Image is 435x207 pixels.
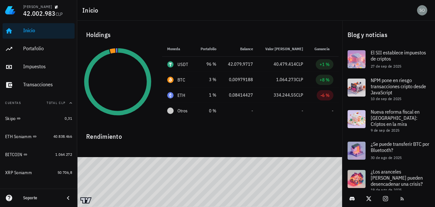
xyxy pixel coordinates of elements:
[177,92,185,99] div: ETH
[3,41,75,57] a: Portafolio
[177,108,187,114] span: Otros
[23,45,72,52] div: Portafolio
[342,105,435,136] a: Nueva reforma fiscal en [GEOGRAPHIC_DATA]: Criptos en la mira 9 de sep de 2025
[296,77,303,82] span: CLP
[274,92,296,98] span: 334.244,55
[227,61,253,68] div: 42.079,9717
[342,24,435,45] div: Blog y noticias
[23,4,52,9] div: [PERSON_NAME]
[177,61,188,68] div: USDT
[3,77,75,93] a: Transacciones
[58,170,72,175] span: 50.706,8
[23,63,72,70] div: Impuestos
[3,111,75,126] a: Skipo 0,31
[81,24,339,45] div: Holdings
[227,76,253,83] div: 0,00979188
[342,45,435,73] a: El SII establece impuestos de criptos 27 de sep de 2025
[23,9,56,18] span: 42.002.983
[81,126,339,142] div: Rendimiento
[332,108,333,114] span: -
[3,165,75,180] a: XRP Soniamm 50.706,8
[3,183,75,198] a: XRP mamá 48.292,2
[5,170,32,175] div: XRP Soniamm
[5,152,22,157] div: BITCOIN
[162,41,195,57] th: Moneda
[251,108,253,114] span: -
[200,61,216,68] div: 96 %
[23,27,72,33] div: Inicio
[5,5,15,15] img: LedgiFi
[371,187,402,192] span: 19 de ago de 2025
[23,195,59,201] div: Soporte
[58,188,72,193] span: 48.292,2
[342,165,435,196] a: ¿Los aranceles [PERSON_NAME] pueden desencadenar una crisis? 19 de ago de 2025
[167,77,174,83] div: BTC-icon
[3,59,75,75] a: Impuestos
[47,101,66,105] span: Total CLP
[371,128,399,133] span: 9 de sep de 2025
[222,41,258,57] th: Balance
[371,49,426,62] span: El SII establece impuestos de criptos
[258,41,308,57] th: Valor [PERSON_NAME]
[371,108,420,127] span: Nueva reforma fiscal en [GEOGRAPHIC_DATA]: Criptos en la mira
[320,77,330,83] div: +8 %
[5,134,32,139] div: ETH Soniamm
[296,92,303,98] span: CLP
[342,73,435,105] a: NPM pone en riesgo transacciones cripto desde JavaScript 10 de sep de 2025
[5,116,15,121] div: Skipo
[371,77,426,96] span: NPM pone en riesgo transacciones cripto desde JavaScript
[177,77,185,83] div: BTC
[3,23,75,39] a: Inicio
[371,64,402,69] span: 27 de sep de 2025
[82,5,101,15] h1: Inicio
[167,92,174,99] div: ETH-icon
[53,134,72,139] span: 40.838.466
[3,95,75,111] button: CuentasTotal CLP
[371,155,402,160] span: 30 de ago de 2025
[195,41,222,57] th: Portafolio
[80,197,92,203] a: Charting by TradingView
[321,92,330,99] div: -6 %
[200,108,216,114] div: 0 %
[167,61,174,68] div: USDT-icon
[342,136,435,165] a: ¿Se puede transferir BTC por Bluetooth? 30 de ago de 2025
[200,76,216,83] div: 3 %
[320,61,330,68] div: +1 %
[200,92,216,99] div: 1 %
[56,11,63,17] span: CLP
[55,152,72,157] span: 1.064.272
[276,77,296,82] span: 1.064.273
[274,61,296,67] span: 40.479.414
[302,108,303,114] span: -
[371,96,402,101] span: 10 de sep de 2025
[371,141,429,153] span: ¿Se puede transferir BTC por Bluetooth?
[227,92,253,99] div: 0,08414427
[5,188,26,193] div: XRP mamá
[371,168,423,187] span: ¿Los aranceles [PERSON_NAME] pueden desencadenar una crisis?
[65,116,72,121] span: 0,31
[314,46,333,51] span: Ganancia
[417,5,427,15] div: avatar
[23,81,72,88] div: Transacciones
[3,147,75,162] a: BITCOIN 1.064.272
[3,129,75,144] a: ETH Soniamm 40.838.466
[296,61,303,67] span: CLP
